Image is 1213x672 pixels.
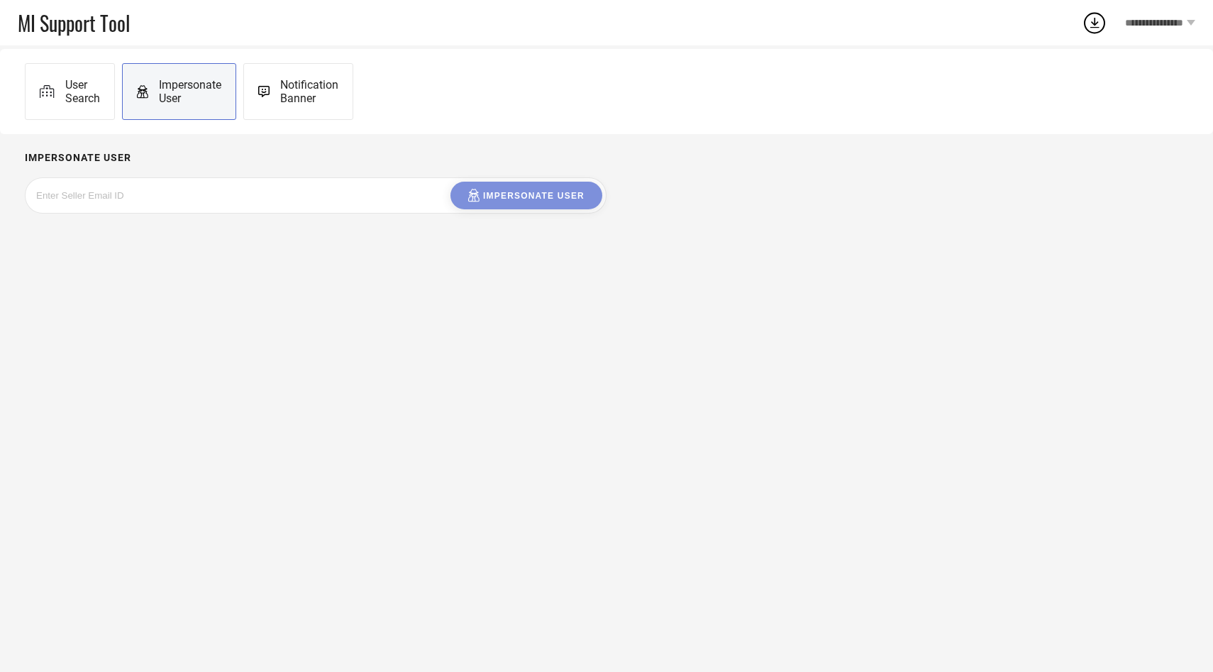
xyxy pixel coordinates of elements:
[65,78,100,105] span: User Search
[280,78,338,105] span: Notification Banner
[159,78,221,105] span: Impersonate User
[1082,10,1107,35] div: Open download list
[36,187,249,204] input: Enter Seller Email ID
[25,152,1188,163] h1: IMPERSONATE USER
[18,9,130,38] span: MI Support Tool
